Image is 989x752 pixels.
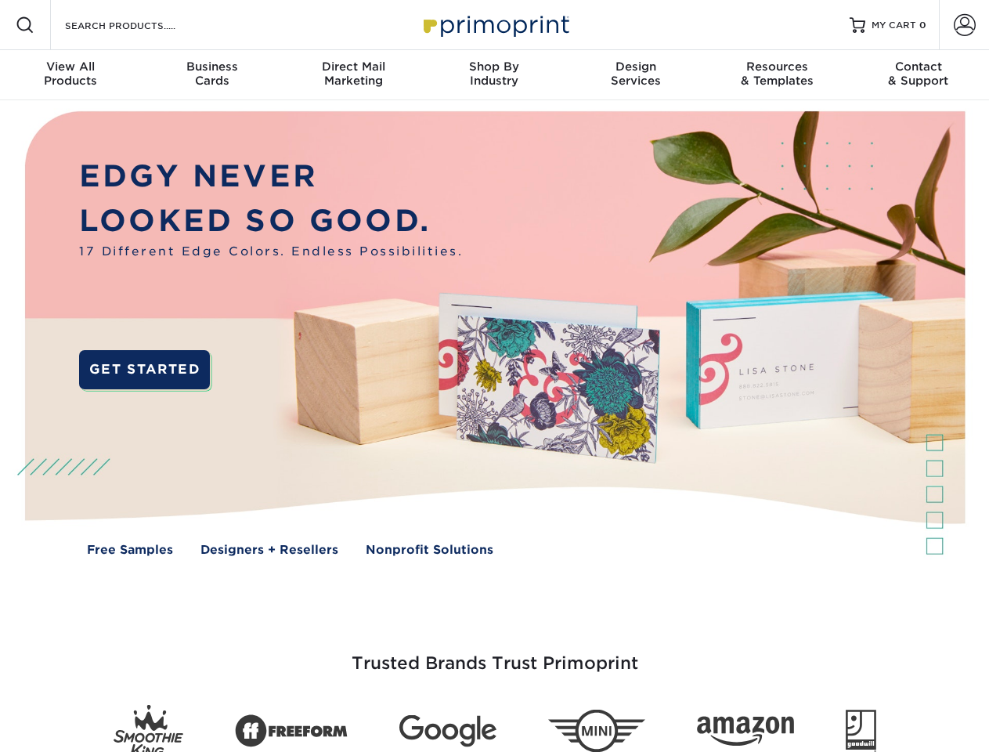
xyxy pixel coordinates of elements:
div: Cards [141,60,282,88]
div: Marketing [283,60,424,88]
div: Services [565,60,706,88]
a: Designers + Resellers [200,541,338,559]
a: Contact& Support [848,50,989,100]
div: Industry [424,60,565,88]
img: Goodwill [846,710,876,752]
a: Free Samples [87,541,173,559]
a: DesignServices [565,50,706,100]
span: Resources [706,60,847,74]
a: Resources& Templates [706,50,847,100]
span: Direct Mail [283,60,424,74]
span: Design [565,60,706,74]
span: Shop By [424,60,565,74]
span: 0 [919,20,926,31]
a: GET STARTED [79,350,210,389]
a: BusinessCards [141,50,282,100]
span: Business [141,60,282,74]
a: Nonprofit Solutions [366,541,493,559]
div: & Templates [706,60,847,88]
div: & Support [848,60,989,88]
p: EDGY NEVER [79,154,463,199]
a: Direct MailMarketing [283,50,424,100]
span: Contact [848,60,989,74]
img: Amazon [697,717,794,747]
input: SEARCH PRODUCTS..... [63,16,216,34]
h3: Trusted Brands Trust Primoprint [37,616,953,692]
img: Primoprint [417,8,573,42]
p: LOOKED SO GOOD. [79,199,463,244]
span: MY CART [872,19,916,32]
span: 17 Different Edge Colors. Endless Possibilities. [79,243,463,261]
a: Shop ByIndustry [424,50,565,100]
img: Google [399,715,496,747]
